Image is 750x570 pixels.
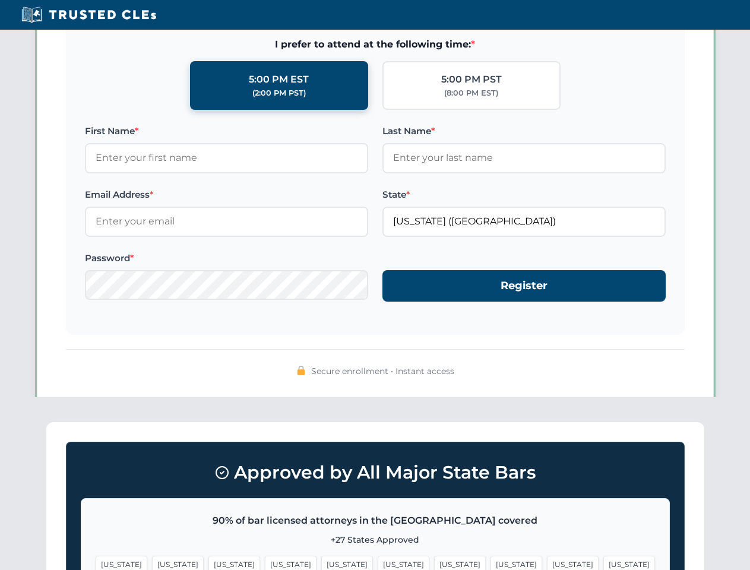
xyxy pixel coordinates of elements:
[441,72,502,87] div: 5:00 PM PST
[382,207,666,236] input: Florida (FL)
[85,188,368,202] label: Email Address
[81,457,670,489] h3: Approved by All Major State Bars
[382,270,666,302] button: Register
[296,366,306,375] img: 🔒
[96,533,655,546] p: +27 States Approved
[85,251,368,265] label: Password
[382,124,666,138] label: Last Name
[85,124,368,138] label: First Name
[85,37,666,52] span: I prefer to attend at the following time:
[249,72,309,87] div: 5:00 PM EST
[85,207,368,236] input: Enter your email
[382,143,666,173] input: Enter your last name
[96,513,655,528] p: 90% of bar licensed attorneys in the [GEOGRAPHIC_DATA] covered
[85,143,368,173] input: Enter your first name
[311,365,454,378] span: Secure enrollment • Instant access
[382,188,666,202] label: State
[444,87,498,99] div: (8:00 PM EST)
[252,87,306,99] div: (2:00 PM PST)
[18,6,160,24] img: Trusted CLEs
